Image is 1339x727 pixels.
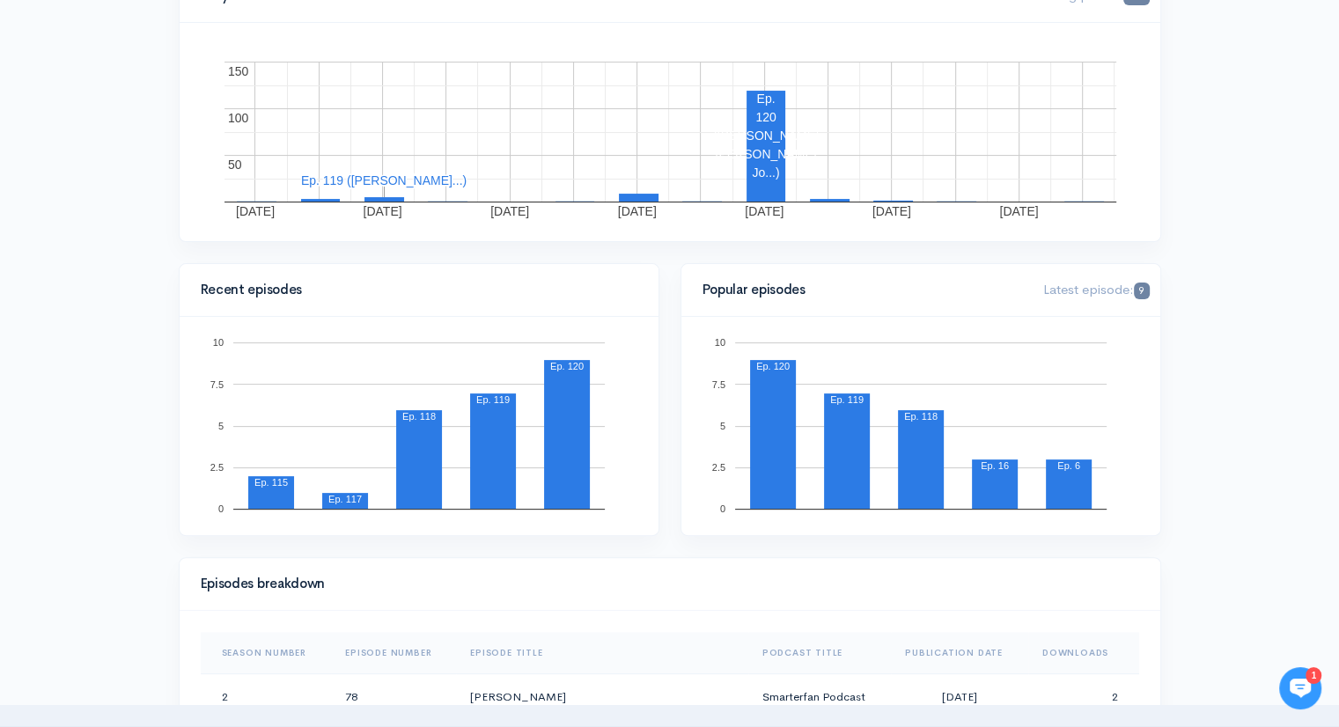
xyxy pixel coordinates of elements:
text: Ep. 120 [756,361,790,371]
h1: Hi 👋 [26,85,326,114]
td: 2 [1028,673,1139,720]
text: [DATE] [490,204,529,218]
p: Find an answer quickly [24,302,328,323]
svg: A chart. [201,338,637,514]
text: Ep. 118 [904,411,938,422]
h2: Just let us know if you need anything and we'll be happy to help! 🙂 [26,117,326,202]
th: Sort column [891,632,1028,674]
h4: Recent episodes [201,283,627,297]
text: 7.5 [210,378,223,389]
th: Sort column [456,632,747,674]
text: [DATE] [999,204,1038,218]
h4: Episodes breakdown [201,576,1129,591]
text: Ep. 119 [830,394,864,405]
text: Ep. 6 [1057,460,1080,471]
text: 10 [212,337,223,348]
td: Smarterfan Podcast [748,673,891,720]
text: 50 [228,158,242,172]
text: ([PERSON_NAME] [713,129,819,143]
text: Jo...) [752,165,779,180]
input: Search articles [51,331,314,366]
text: Ep. 119 [476,394,510,405]
text: 0 [217,503,223,514]
span: 9 [1134,283,1149,299]
th: Sort column [331,632,456,674]
text: 2.5 [711,462,725,473]
text: 100 [228,111,249,125]
text: [DATE] [872,204,910,218]
text: [DATE] [363,204,401,218]
text: 0 [719,503,725,514]
text: Ep. 118 [402,411,436,422]
text: Ep. [756,92,775,106]
span: New conversation [114,244,211,258]
th: Sort column [201,632,332,674]
td: 2 [201,673,332,720]
text: Ep. 119 ([PERSON_NAME]...) [300,173,466,187]
svg: A chart. [201,44,1139,220]
text: 7.5 [711,378,725,389]
svg: A chart. [703,338,1139,514]
text: [DATE] [617,204,656,218]
text: Ep. 16 [981,460,1009,471]
td: 78 [331,673,456,720]
text: [PERSON_NAME] [715,147,816,161]
td: [PERSON_NAME] [456,673,747,720]
button: New conversation [27,233,325,268]
th: Sort column [748,632,891,674]
text: Ep. 120 [550,361,584,371]
span: Latest episode: [1043,281,1149,297]
text: 5 [217,421,223,431]
text: 150 [228,64,249,78]
iframe: gist-messenger-bubble-iframe [1279,667,1321,709]
text: 10 [714,337,725,348]
text: Ep. 115 [254,477,288,488]
text: 5 [719,421,725,431]
td: [DATE] [891,673,1028,720]
text: 2.5 [210,462,223,473]
text: Ep. 117 [328,494,362,504]
text: [DATE] [235,204,274,218]
th: Sort column [1028,632,1139,674]
text: [DATE] [745,204,784,218]
h4: Popular episodes [703,283,1023,297]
